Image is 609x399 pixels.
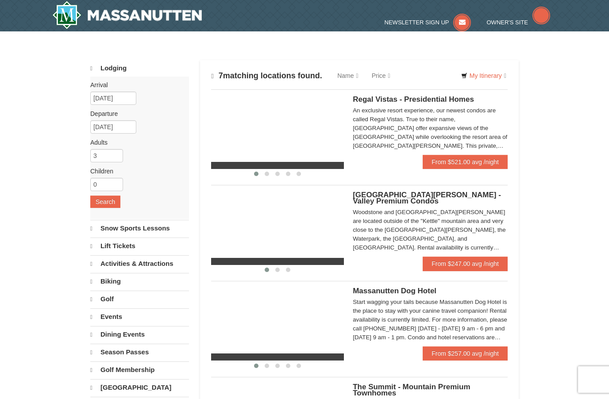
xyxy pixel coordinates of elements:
span: Regal Vistas - Presidential Homes [353,95,474,104]
label: Adults [90,138,182,147]
label: Children [90,167,182,176]
div: Start wagging your tails because Massanutten Dog Hotel is the place to stay with your canine trav... [353,298,508,342]
span: The Summit - Mountain Premium Townhomes [353,383,470,397]
button: Search [90,196,120,208]
a: Dining Events [90,326,189,343]
span: [GEOGRAPHIC_DATA][PERSON_NAME] - Valley Premium Condos [353,191,501,205]
a: My Itinerary [455,69,512,82]
span: Massanutten Dog Hotel [353,287,436,295]
a: Lift Tickets [90,238,189,254]
a: From $247.00 avg /night [423,257,508,271]
a: Lodging [90,60,189,77]
label: Arrival [90,81,182,89]
a: Price [365,67,397,84]
a: Events [90,308,189,325]
a: Season Passes [90,344,189,361]
a: Owner's Site [487,19,551,26]
a: Snow Sports Lessons [90,220,189,237]
a: Golf Membership [90,361,189,378]
span: Newsletter Sign Up [385,19,449,26]
a: Golf [90,291,189,307]
label: Departure [90,109,182,118]
a: Activities & Attractions [90,255,189,272]
a: From $521.00 avg /night [423,155,508,169]
a: Massanutten Resort [52,1,202,29]
a: [GEOGRAPHIC_DATA] [90,379,189,396]
a: Name [331,67,365,84]
a: Newsletter Sign Up [385,19,471,26]
div: Woodstone and [GEOGRAPHIC_DATA][PERSON_NAME] are located outside of the "Kettle" mountain area an... [353,208,508,252]
a: From $257.00 avg /night [423,346,508,361]
span: Owner's Site [487,19,528,26]
a: Biking [90,273,189,290]
img: Massanutten Resort Logo [52,1,202,29]
div: An exclusive resort experience, our newest condos are called Regal Vistas. True to their name, [G... [353,106,508,150]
